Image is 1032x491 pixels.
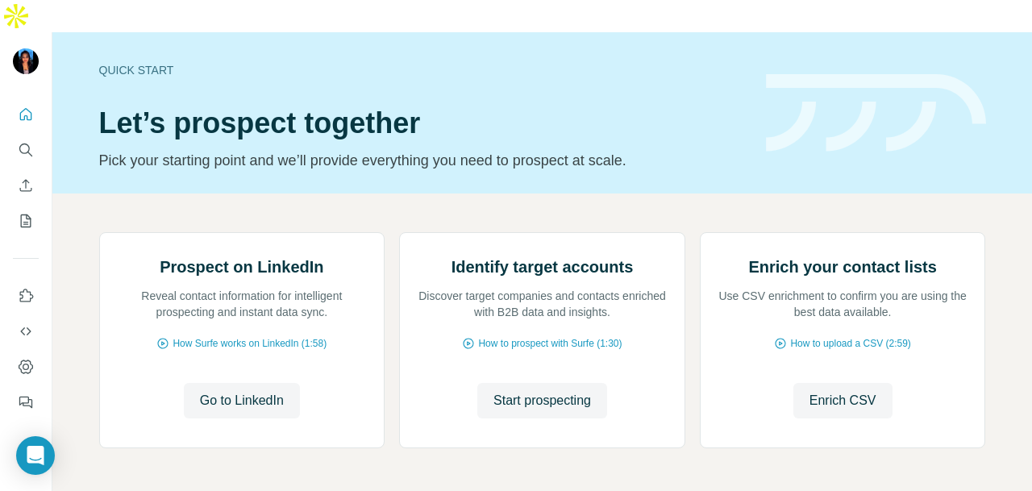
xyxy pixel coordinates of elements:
[493,391,591,410] span: Start prospecting
[451,256,634,278] h2: Identify target accounts
[173,336,327,351] span: How Surfe works on LinkedIn (1:58)
[766,74,986,152] img: banner
[200,391,284,410] span: Go to LinkedIn
[809,391,876,410] span: Enrich CSV
[790,336,910,351] span: How to upload a CSV (2:59)
[13,206,39,235] button: My lists
[717,288,969,320] p: Use CSV enrichment to confirm you are using the best data available.
[416,288,668,320] p: Discover target companies and contacts enriched with B2B data and insights.
[477,383,607,418] button: Start prospecting
[13,135,39,164] button: Search
[13,48,39,74] img: Avatar
[13,352,39,381] button: Dashboard
[793,383,893,418] button: Enrich CSV
[99,149,747,172] p: Pick your starting point and we’ll provide everything you need to prospect at scale.
[13,388,39,417] button: Feedback
[478,336,622,351] span: How to prospect with Surfe (1:30)
[748,256,936,278] h2: Enrich your contact lists
[13,317,39,346] button: Use Surfe API
[13,281,39,310] button: Use Surfe on LinkedIn
[13,100,39,129] button: Quick start
[16,436,55,475] div: Open Intercom Messenger
[13,171,39,200] button: Enrich CSV
[99,107,747,139] h1: Let’s prospect together
[184,383,300,418] button: Go to LinkedIn
[116,288,368,320] p: Reveal contact information for intelligent prospecting and instant data sync.
[99,62,747,78] div: Quick start
[160,256,323,278] h2: Prospect on LinkedIn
